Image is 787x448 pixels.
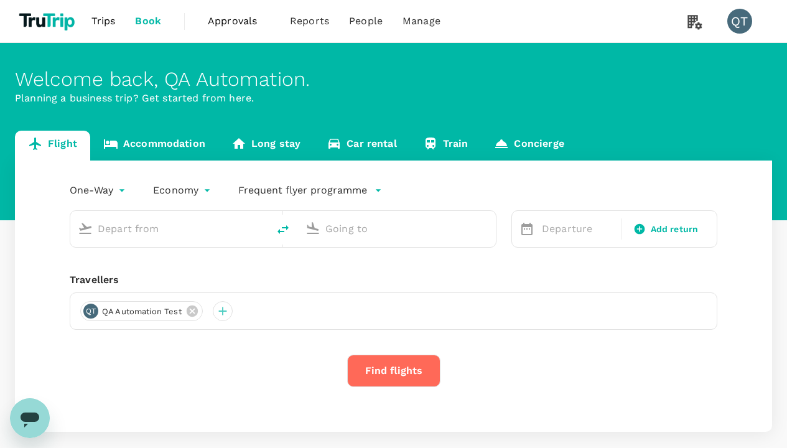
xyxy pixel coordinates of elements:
[15,7,81,35] img: TruTrip logo
[347,355,440,387] button: Find flights
[314,131,410,161] a: Car rental
[481,131,577,161] a: Concierge
[83,304,98,319] div: QT
[651,223,699,236] span: Add return
[70,180,128,200] div: One-Way
[727,9,752,34] div: QT
[10,398,50,438] iframe: Button to launch messaging window
[80,301,203,321] div: QTQA Automation Test
[290,14,329,29] span: Reports
[268,215,298,245] button: delete
[70,273,717,287] div: Travellers
[15,68,772,91] div: Welcome back , QA Automation .
[403,14,440,29] span: Manage
[410,131,482,161] a: Train
[259,227,262,230] button: Open
[15,91,772,106] p: Planning a business trip? Get started from here.
[91,14,116,29] span: Trips
[542,222,614,236] p: Departure
[95,306,189,318] span: QA Automation Test
[218,131,314,161] a: Long stay
[238,183,382,198] button: Frequent flyer programme
[98,219,242,238] input: Depart from
[487,227,490,230] button: Open
[135,14,161,29] span: Book
[15,131,90,161] a: Flight
[325,219,470,238] input: Going to
[349,14,383,29] span: People
[90,131,218,161] a: Accommodation
[208,14,270,29] span: Approvals
[238,183,367,198] p: Frequent flyer programme
[153,180,213,200] div: Economy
